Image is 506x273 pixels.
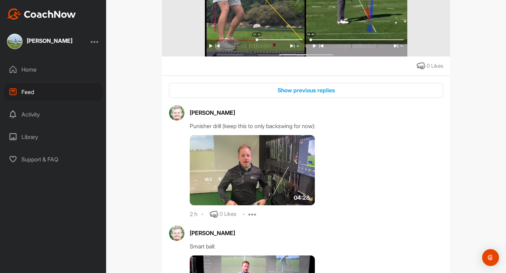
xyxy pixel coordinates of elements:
div: Punisher drill (keep this to only backswing for now): [190,122,443,130]
div: Open Intercom Messenger [482,249,499,266]
div: Activity [4,106,103,123]
div: [PERSON_NAME] [190,229,443,237]
img: avatar [169,226,184,241]
img: CoachNow [7,8,76,20]
div: Support & FAQ [4,151,103,168]
div: Smart ball: [190,242,443,251]
div: Library [4,128,103,146]
div: [PERSON_NAME] [190,108,443,117]
img: media [190,135,315,205]
div: Feed [4,83,103,101]
div: Home [4,61,103,78]
button: Show previous replies [169,83,443,98]
img: square_be51218765b850f272622c67c9113329.jpg [7,34,22,49]
span: 04:28 [294,193,310,202]
div: Show previous replies [175,86,437,94]
div: 0 Likes [220,210,236,218]
div: [PERSON_NAME] [27,38,72,44]
div: 0 Likes [427,62,443,70]
img: avatar [169,105,184,121]
div: 2 h [190,211,197,218]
